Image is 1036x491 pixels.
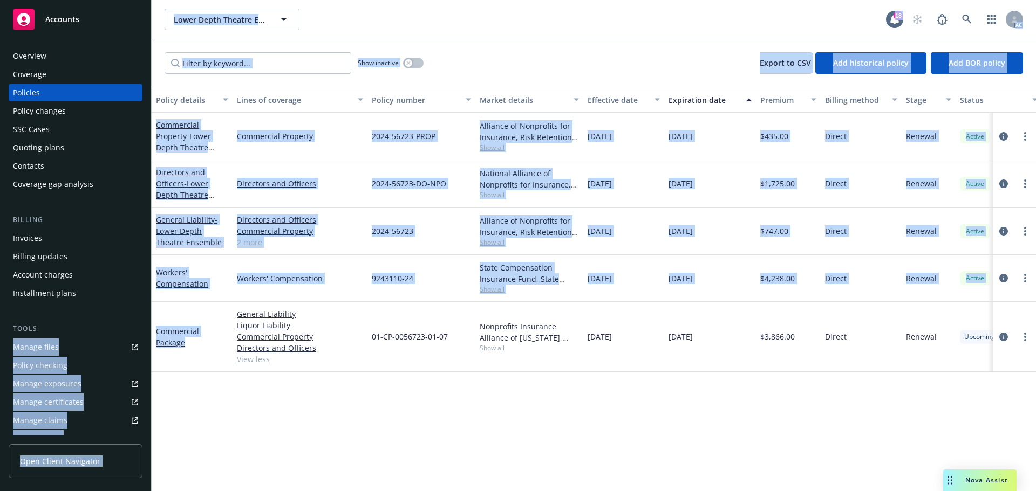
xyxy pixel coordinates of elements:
div: Status [960,94,1026,106]
a: Account charges [9,266,142,283]
span: [DATE] [588,331,612,342]
a: Commercial Package [156,326,199,348]
a: Switch app [981,9,1003,30]
span: Show all [480,238,579,247]
div: Coverage gap analysis [13,176,93,193]
div: 18 [894,11,903,20]
a: Manage BORs [9,430,142,447]
div: Expiration date [669,94,740,106]
span: [DATE] [588,273,612,284]
div: Coverage [13,66,46,83]
a: Workers' Compensation [156,267,208,289]
a: Billing updates [9,248,142,265]
span: Show all [480,190,579,199]
span: Renewal [906,225,937,237]
div: Alliance of Nonprofits for Insurance, Risk Retention Group, Inc., Nonprofits Insurance Alliance o... [480,120,579,143]
span: Manage exposures [9,375,142,392]
span: [DATE] [588,130,612,142]
button: Billing method [821,87,902,113]
a: Policy checking [9,357,142,374]
div: Policy changes [13,102,66,120]
a: Policies [9,84,142,101]
span: Renewal [906,178,937,189]
span: $3,866.00 [760,331,795,342]
span: 2024-56723 [372,225,413,237]
a: Overview [9,47,142,65]
div: Overview [13,47,46,65]
span: Nova Assist [965,475,1008,485]
button: Nova Assist [943,469,1017,491]
span: Renewal [906,130,937,142]
a: Commercial Property [237,130,363,142]
span: Upcoming [964,332,995,342]
a: Invoices [9,230,142,247]
div: Manage certificates [13,393,84,411]
div: Installment plans [13,285,76,302]
span: - Lower Depth Theatre Ensemble [156,215,222,247]
div: Premium [760,94,805,106]
span: [DATE] [669,331,693,342]
a: Quoting plans [9,139,142,156]
a: Commercial Property [237,331,363,342]
div: Effective date [588,94,648,106]
span: Add historical policy [833,58,909,68]
span: $747.00 [760,225,788,237]
span: Renewal [906,273,937,284]
span: Show all [480,285,579,294]
span: Add BOR policy [949,58,1005,68]
a: circleInformation [997,177,1010,190]
span: $435.00 [760,130,788,142]
a: Policy changes [9,102,142,120]
button: Lower Depth Theatre Ensemble [165,9,299,30]
a: General Liability [156,215,222,247]
div: Billing method [825,94,885,106]
a: Commercial Property [156,120,211,164]
a: Report a Bug [931,9,953,30]
a: Directors and Officers [237,178,363,189]
a: Contacts [9,157,142,175]
a: Manage claims [9,412,142,429]
a: Manage files [9,338,142,356]
span: [DATE] [669,225,693,237]
span: Direct [825,273,847,284]
a: Commercial Property [237,225,363,237]
div: National Alliance of Nonprofits for Insurance, Inc., Nonprofits Insurance Alliance of [US_STATE],... [480,168,579,190]
div: State Compensation Insurance Fund, State Compensation Insurance Fund (SCIF) [480,262,579,285]
a: Start snowing [906,9,928,30]
button: Premium [756,87,821,113]
span: Active [964,226,986,236]
input: Filter by keyword... [165,52,351,74]
div: Billing [9,215,142,225]
span: Show inactive [358,58,399,67]
span: Open Client Navigator [20,455,100,467]
button: Expiration date [664,87,756,113]
div: Drag to move [943,469,957,491]
span: $4,238.00 [760,273,795,284]
div: Lines of coverage [237,94,351,106]
a: more [1019,272,1032,285]
a: circleInformation [997,130,1010,143]
span: [DATE] [588,225,612,237]
button: Policy number [367,87,475,113]
span: Active [964,273,986,283]
span: 2024-56723-DO-NPO [372,178,446,189]
a: more [1019,130,1032,143]
a: Workers' Compensation [237,273,363,284]
a: Directors and Officers [237,214,363,225]
a: more [1019,330,1032,343]
button: Stage [902,87,956,113]
div: Policy number [372,94,459,106]
a: circleInformation [997,272,1010,285]
div: Manage claims [13,412,67,429]
span: [DATE] [669,273,693,284]
a: Coverage gap analysis [9,176,142,193]
div: Contacts [13,157,44,175]
a: circleInformation [997,330,1010,343]
button: Export to CSV [760,52,811,74]
div: Policy checking [13,357,67,374]
button: Add BOR policy [931,52,1023,74]
a: Liquor Liability [237,320,363,331]
a: circleInformation [997,225,1010,238]
a: Directors and Officers [156,167,208,211]
div: Nonprofits Insurance Alliance of [US_STATE], Inc., Nonprofits Insurance Alliance of [US_STATE], I... [480,321,579,343]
